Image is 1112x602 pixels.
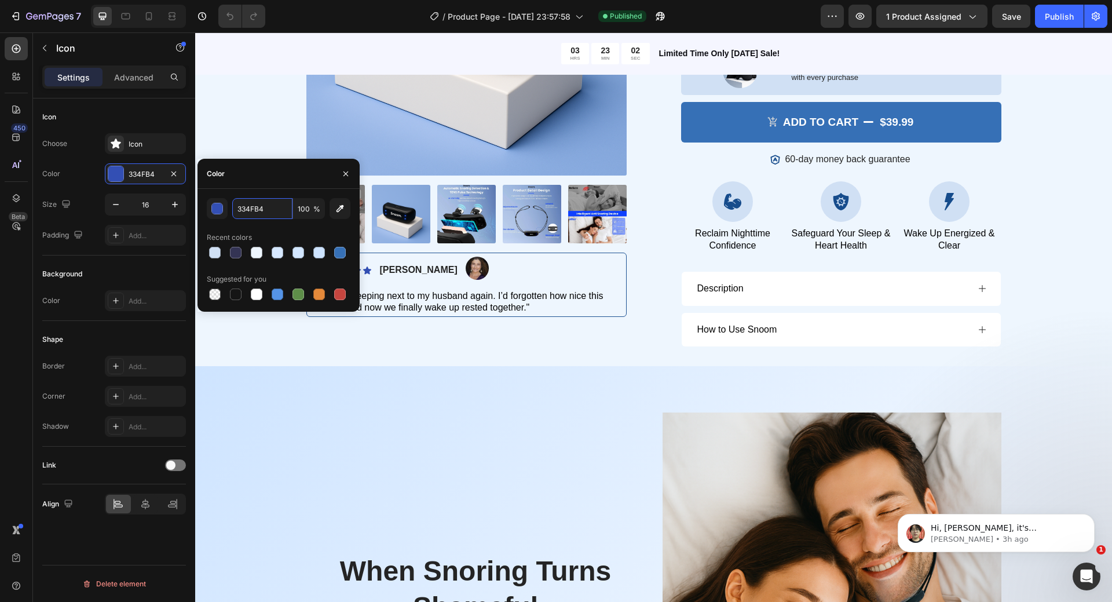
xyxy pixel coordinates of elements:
[500,196,575,218] span: Reclaim Nighttime Confidence
[588,83,664,97] div: ADD to cart
[129,231,183,241] div: Add...
[82,577,146,591] div: Delete element
[56,41,155,55] p: Icon
[876,5,987,28] button: 1 product assigned
[42,295,60,306] div: Color
[42,391,65,402] div: Corner
[127,258,408,280] span: "I love sleeping next to my husband again. I’d forgotten how nice this feels, and now we finally ...
[57,71,90,83] p: Settings
[42,497,75,512] div: Align
[42,269,82,279] div: Background
[880,490,1112,571] iframe: Intercom notifications message
[597,196,696,218] span: Safeguard Your Sleep & Heart Health
[232,198,292,219] input: Eg: FFFFFF
[207,169,225,179] div: Color
[992,5,1030,28] button: Save
[502,251,548,261] span: Description
[11,123,28,133] div: 450
[125,520,436,594] h2: When Snoring Turns Shameful
[42,228,85,243] div: Padding
[1035,5,1084,28] button: Publish
[42,460,56,470] div: Link
[42,169,60,179] div: Color
[129,422,183,432] div: Add...
[42,112,56,122] div: Icon
[195,32,1112,602] iframe: Design area
[129,169,162,180] div: 334FB4
[442,10,445,23] span: /
[1073,563,1100,590] iframe: Intercom live chat
[42,334,63,345] div: Shape
[486,70,806,111] button: ADD to cart
[9,212,28,221] div: Beta
[590,121,715,133] p: 60-day money back guarantee
[5,5,86,28] button: 7
[42,361,65,371] div: Border
[683,82,719,98] div: $39.99
[709,196,800,218] span: Wake Up Energized & Clear
[448,10,570,23] span: Product Page - [DATE] 23:57:58
[76,9,81,23] p: 7
[502,292,582,302] span: How to Use Snoom
[129,362,183,372] div: Add...
[610,11,642,21] span: Published
[1045,10,1074,23] div: Publish
[218,5,265,28] div: Undo/Redo
[129,139,183,149] div: Icon
[42,575,186,593] button: Delete element
[1096,545,1106,554] span: 1
[207,274,266,284] div: Suggested for you
[42,197,73,213] div: Size
[270,224,294,247] img: gempages_580708226488599465-d8113642-2a44-4c1d-890d-d0ee0c448149.png
[129,392,183,402] div: Add...
[596,41,762,50] p: with every purchase
[313,204,320,214] span: %
[42,421,69,432] div: Shadow
[114,71,153,83] p: Advanced
[42,138,67,149] div: Choose
[207,232,252,243] div: Recent colors
[1002,12,1021,21] span: Save
[129,296,183,307] div: Add...
[886,10,961,23] span: 1 product assigned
